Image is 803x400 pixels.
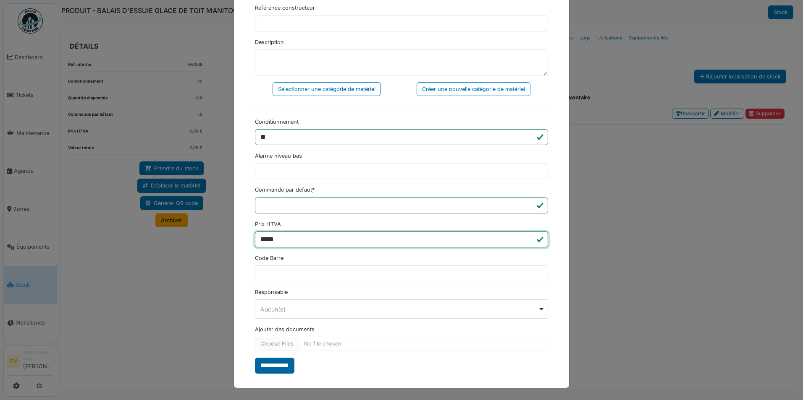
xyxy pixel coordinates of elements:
[312,187,315,193] abbr: Requis
[255,38,284,46] label: Description
[255,4,315,12] label: Référence constructeur
[273,82,381,96] div: Sélectionner une catégorie de matériel
[417,82,530,96] div: Créer une nouvelle catégorie de matériel
[255,152,302,160] label: Alarme niveau bas
[255,186,315,194] label: Commande par défaut
[255,254,283,262] label: Code Barre
[255,118,299,126] label: Conditionnement
[260,305,538,314] div: Aucun(e)
[255,288,288,296] label: Responsable
[255,220,281,228] label: Prix HTVA
[255,325,315,333] label: Ajouter des documents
